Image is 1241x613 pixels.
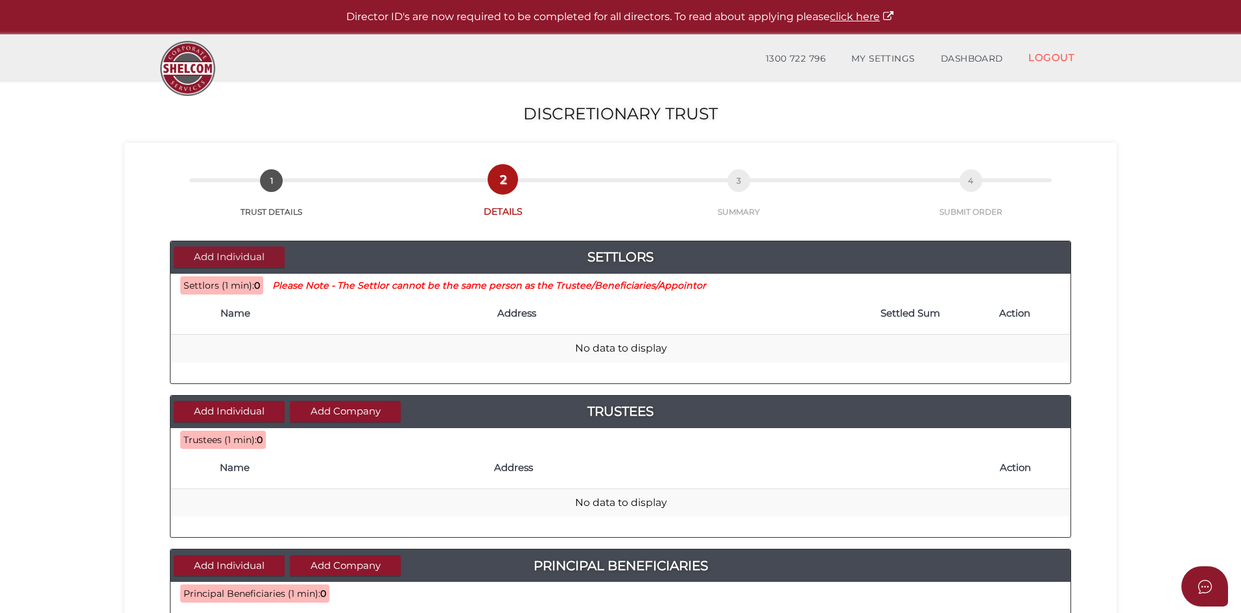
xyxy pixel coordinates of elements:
[491,168,514,191] span: 2
[620,184,858,217] a: 3SUMMARY
[174,401,285,422] button: Add Individual
[830,10,895,23] a: click here
[257,434,263,446] b: 0
[272,280,706,291] small: Please Note - The Settlor cannot be the same person as the Trustee/Beneficiaries/Appointor
[174,246,285,268] button: Add Individual
[157,184,386,217] a: 1TRUST DETAILS
[254,280,260,291] b: 0
[1015,44,1087,71] a: LOGOUT
[320,588,326,599] b: 0
[753,46,838,72] a: 1300 722 796
[183,280,254,291] span: Settlors (1 min):
[1181,566,1228,607] button: Open asap
[171,401,1070,422] a: Trustees
[183,434,257,446] span: Trustees (1 min):
[999,308,1064,319] h4: Action
[497,308,822,319] h4: Address
[174,555,285,577] button: Add Individual
[260,169,283,192] span: 1
[838,46,928,72] a: MY SETTINGS
[171,489,1070,517] td: No data to display
[858,184,1084,217] a: 4SUBMIT ORDER
[834,308,986,319] h4: Settled Sum
[290,555,401,577] button: Add Company
[727,169,750,192] span: 3
[32,10,1209,25] p: Director ID's are now required to be completed for all directors. To read about applying please
[928,46,1016,72] a: DASHBOARD
[494,463,987,474] h4: Address
[171,335,1070,363] td: No data to display
[220,308,484,319] h4: Name
[386,182,620,218] a: 2DETAILS
[290,401,401,422] button: Add Company
[1000,463,1064,474] h4: Action
[960,169,982,192] span: 4
[220,463,481,474] h4: Name
[171,246,1070,267] a: Settlors
[183,588,320,599] span: Principal Beneficiaries (1 min):
[154,34,222,102] img: Logo
[171,555,1070,576] a: Principal Beneficiaries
